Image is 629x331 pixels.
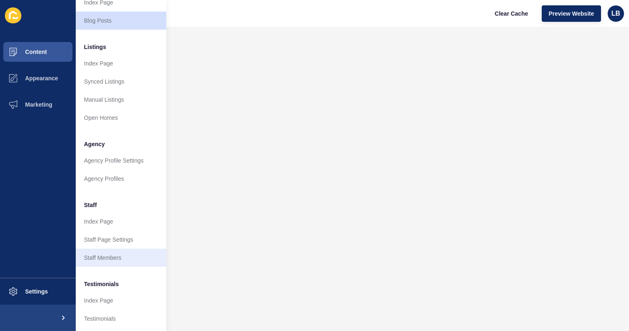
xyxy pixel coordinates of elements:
[76,109,166,127] a: Open Homes
[542,5,601,22] button: Preview Website
[84,43,106,51] span: Listings
[76,291,166,310] a: Index Page
[76,12,166,30] a: Blog Posts
[76,310,166,328] a: Testimonials
[488,5,535,22] button: Clear Cache
[611,9,620,18] span: LB
[76,72,166,91] a: Synced Listings
[84,140,105,148] span: Agency
[549,9,594,18] span: Preview Website
[84,201,97,209] span: Staff
[76,91,166,109] a: Manual Listings
[76,212,166,231] a: Index Page
[76,54,166,72] a: Index Page
[76,249,166,267] a: Staff Members
[495,9,528,18] span: Clear Cache
[76,152,166,170] a: Agency Profile Settings
[76,170,166,188] a: Agency Profiles
[76,231,166,249] a: Staff Page Settings
[84,280,119,288] span: Testimonials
